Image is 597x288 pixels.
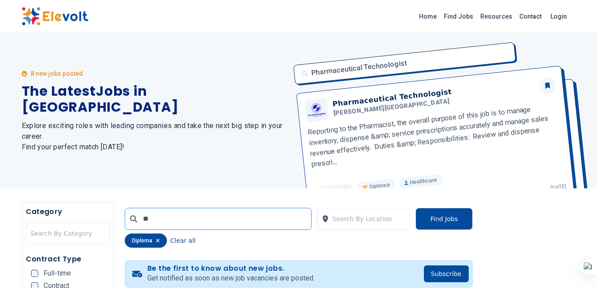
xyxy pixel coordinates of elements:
[170,234,196,248] button: Clear all
[31,270,38,277] input: Full-time
[22,121,288,152] h2: Explore exciting roles with leading companies and take the next big step in your career. Find you...
[415,208,472,230] button: Find Jobs
[26,254,110,265] h5: Contract Type
[424,265,469,282] button: Subscribe
[440,9,477,23] a: Find Jobs
[477,9,516,23] a: Resources
[545,8,572,25] a: Login
[43,270,71,277] span: Full-time
[147,273,315,284] p: Get notified as soon as new job vacancies are posted.
[516,9,545,23] a: Contact
[22,83,288,115] h1: The Latest Jobs in [GEOGRAPHIC_DATA]
[415,9,440,23] a: Home
[26,206,110,217] h5: Category
[22,7,88,26] img: Elevolt
[125,234,167,248] div: diploma
[553,245,597,288] iframe: Chat Widget
[31,69,83,78] p: 8 new jobs posted
[147,264,315,273] h4: Be the first to know about new jobs.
